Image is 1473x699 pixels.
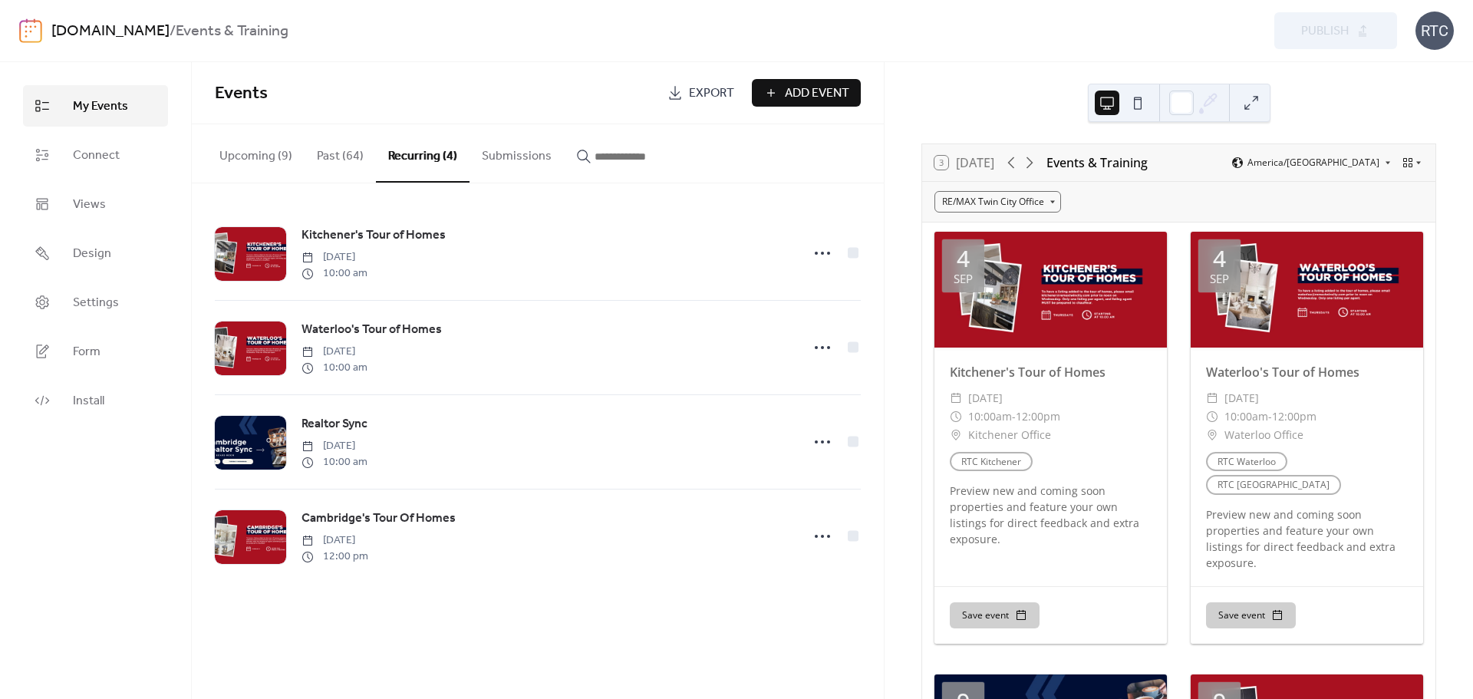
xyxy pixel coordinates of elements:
span: - [1268,407,1272,426]
button: Add Event [752,79,861,107]
div: Sep [954,273,973,285]
div: Preview new and coming soon properties and feature your own listings for direct feedback and extr... [1191,506,1423,571]
a: Settings [23,282,168,323]
div: ​ [950,407,962,426]
a: My Events [23,85,168,127]
span: [DATE] [302,344,367,360]
span: My Events [73,97,128,116]
span: Settings [73,294,119,312]
b: / [170,17,176,46]
button: Submissions [470,124,564,181]
span: Design [73,245,111,263]
a: Cambridge's Tour Of Homes [302,509,456,529]
span: Views [73,196,106,214]
button: Save event [1206,602,1296,628]
span: Install [73,392,104,410]
a: Install [23,380,168,421]
a: Export [656,79,746,107]
button: Upcoming (9) [207,124,305,181]
span: [DATE] [1224,389,1259,407]
span: - [1012,407,1016,426]
span: [DATE] [302,532,368,549]
a: Waterloo's Tour of Homes [302,320,442,340]
span: Form [73,343,101,361]
span: [DATE] [302,249,367,265]
button: Recurring (4) [376,124,470,183]
a: Design [23,232,168,274]
span: [DATE] [968,389,1003,407]
a: Form [23,331,168,372]
div: Kitchener's Tour of Homes [934,363,1167,381]
span: Realtor Sync [302,415,367,434]
span: Waterloo Office [1224,426,1303,444]
a: Kitchener's Tour of Homes [302,226,446,246]
span: America/[GEOGRAPHIC_DATA] [1247,158,1379,167]
span: Connect [73,147,120,165]
span: 12:00pm [1016,407,1060,426]
span: Events [215,77,268,110]
span: Kitchener Office [968,426,1051,444]
div: RTC [1415,12,1454,50]
b: Events & Training [176,17,288,46]
span: 12:00pm [1272,407,1316,426]
button: Save event [950,602,1040,628]
a: Views [23,183,168,225]
div: 4 [957,247,970,270]
div: ​ [950,389,962,407]
span: Add Event [785,84,849,103]
img: logo [19,18,42,43]
span: 10:00am [968,407,1012,426]
div: Sep [1210,273,1229,285]
div: ​ [1206,389,1218,407]
a: [DOMAIN_NAME] [51,17,170,46]
div: Waterloo's Tour of Homes [1191,363,1423,381]
span: 10:00 am [302,265,367,282]
div: ​ [950,426,962,444]
div: 4 [1213,247,1226,270]
span: 10:00 am [302,360,367,376]
span: 10:00 am [302,454,367,470]
span: Waterloo's Tour of Homes [302,321,442,339]
div: Events & Training [1046,153,1148,172]
a: Realtor Sync [302,414,367,434]
div: Preview new and coming soon properties and feature your own listings for direct feedback and extr... [934,483,1167,547]
span: Kitchener's Tour of Homes [302,226,446,245]
span: Cambridge's Tour Of Homes [302,509,456,528]
span: 12:00 pm [302,549,368,565]
button: Past (64) [305,124,376,181]
span: [DATE] [302,438,367,454]
div: ​ [1206,407,1218,426]
a: Connect [23,134,168,176]
span: Export [689,84,734,103]
div: ​ [1206,426,1218,444]
span: 10:00am [1224,407,1268,426]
